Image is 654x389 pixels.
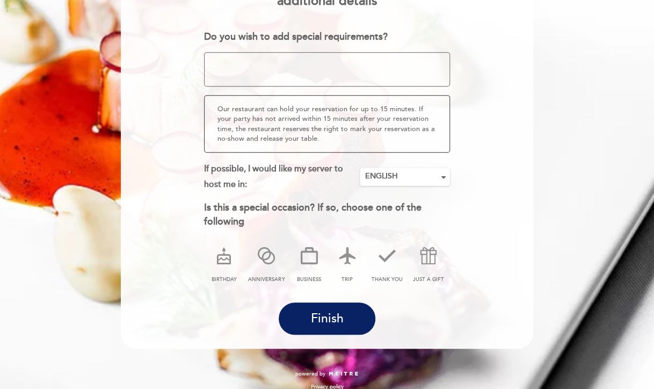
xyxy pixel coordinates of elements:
[328,371,359,377] img: MEITRE
[248,276,285,283] span: anniversary
[204,95,450,153] div: Our restaurant can hold your reservation for up to 15 minutes. If your party has not arrived with...
[341,276,353,283] span: trip
[204,201,450,228] div: Is this a special occasion? If so, choose one of the following
[310,311,343,326] span: Finish
[212,276,237,283] span: birthday
[204,161,360,192] div: If possible, I would like my server to host me in:
[372,276,403,283] span: thank you
[295,370,325,378] span: powered by
[413,276,444,283] span: just a gift
[360,168,450,186] button: ENGLISH
[204,30,450,44] div: Do you wish to add special requirements?
[297,276,321,283] span: business
[365,171,445,182] span: ENGLISH
[279,302,375,335] button: Finish
[295,370,359,378] a: powered by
